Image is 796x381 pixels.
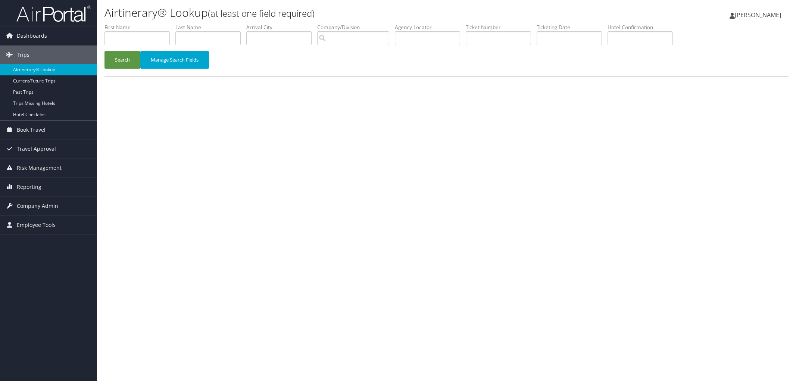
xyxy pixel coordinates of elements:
[17,26,47,45] span: Dashboards
[104,5,561,21] h1: Airtinerary® Lookup
[17,197,58,215] span: Company Admin
[466,24,537,31] label: Ticket Number
[175,24,246,31] label: Last Name
[17,46,29,64] span: Trips
[608,24,678,31] label: Hotel Confirmation
[317,24,395,31] label: Company/Division
[17,159,62,177] span: Risk Management
[17,140,56,158] span: Travel Approval
[395,24,466,31] label: Agency Locator
[16,5,91,22] img: airportal-logo.png
[537,24,608,31] label: Ticketing Date
[730,4,789,26] a: [PERSON_NAME]
[17,216,56,234] span: Employee Tools
[17,178,41,196] span: Reporting
[17,121,46,139] span: Book Travel
[140,51,209,69] button: Manage Search Fields
[208,7,315,19] small: (at least one field required)
[104,24,175,31] label: First Name
[104,51,140,69] button: Search
[735,11,781,19] span: [PERSON_NAME]
[246,24,317,31] label: Arrival City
